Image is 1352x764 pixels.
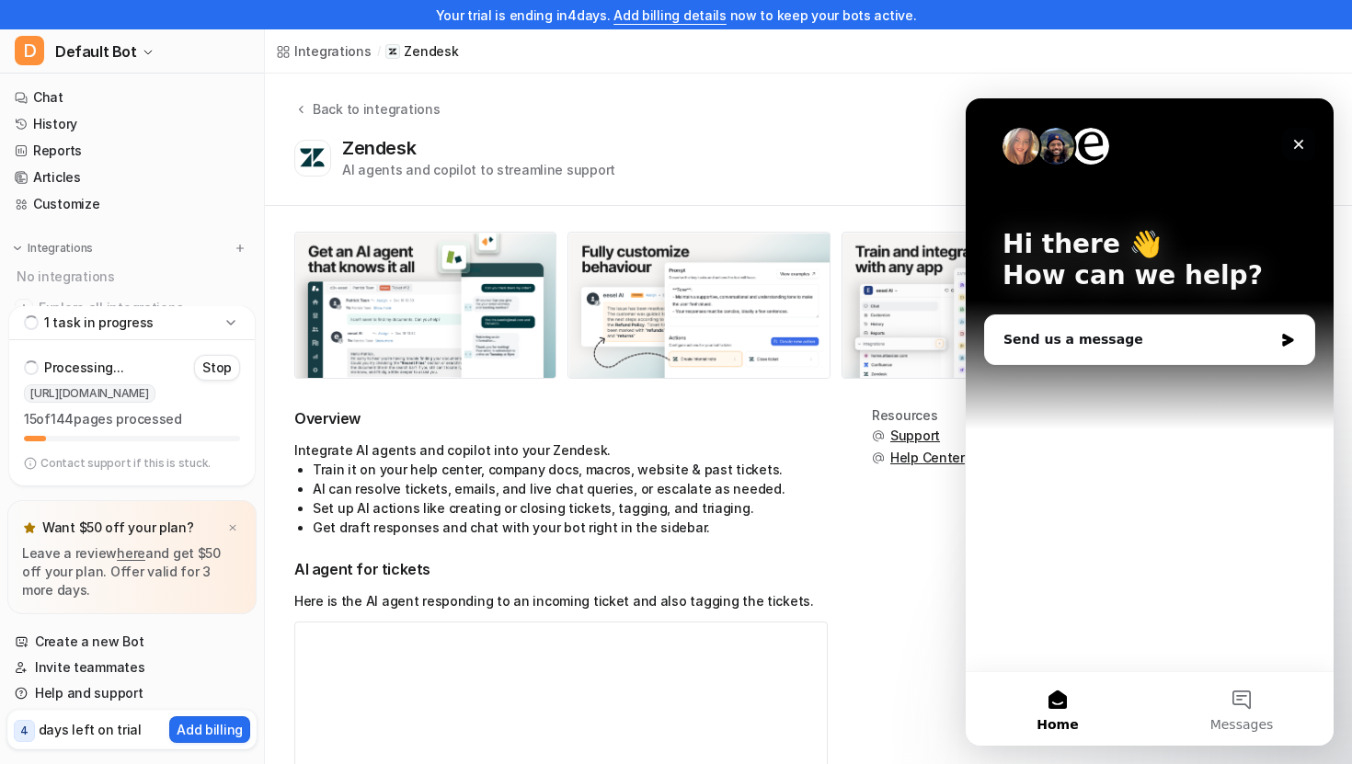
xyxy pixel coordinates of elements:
div: No integrations [11,261,257,291]
p: 15 of 144 pages processed [24,410,240,428]
div: Back to integrations [307,99,440,119]
a: here [117,545,145,561]
p: Add billing [177,720,243,739]
button: Add billing [169,716,250,743]
a: Add billing details [613,7,727,23]
img: support.svg [872,429,885,442]
div: Zendesk [342,137,423,159]
p: Integrations [28,241,93,256]
a: Invite teammates [7,655,257,680]
a: Articles [7,165,257,190]
button: Help Center [872,449,965,467]
a: Customize [7,191,257,217]
a: Zendesk [385,42,458,61]
p: Contact support if this is stuck. [40,456,211,471]
p: Here is the AI agent responding to an incoming ticket and also tagging the tickets. [294,591,828,610]
p: Want $50 off your plan? [42,519,194,537]
div: Resources [872,408,965,423]
button: Integrations [7,239,98,257]
span: Support [890,427,940,445]
img: x [227,522,238,534]
a: Help and support [7,680,257,706]
button: Support [872,427,965,445]
div: AI agents and copilot to streamline support [342,160,615,179]
img: expand menu [11,242,24,255]
iframe: Intercom live chat [966,98,1334,746]
span: Default Bot [55,39,137,64]
img: star [22,520,37,535]
li: Set up AI actions like creating or closing tickets, tagging, and triaging. [313,498,828,518]
img: explore all integrations [15,299,33,317]
img: menu_add.svg [234,242,246,255]
p: 4 [20,723,29,739]
p: Processing... [44,359,123,377]
a: Create a new Bot [7,629,257,655]
span: Help Center [890,449,965,467]
span: [URL][DOMAIN_NAME] [24,384,155,403]
li: AI can resolve tickets, emails, and live chat queries, or escalate as needed. [313,479,828,498]
p: Integrate AI agents and copilot into your Zendesk. [294,440,828,460]
li: Train it on your help center, company docs, macros, website & past tickets. [313,460,828,479]
h2: Overview [294,408,828,429]
img: support.svg [872,451,885,464]
span: Explore all integrations [39,293,249,323]
span: / [377,43,381,60]
span: D [15,36,44,65]
li: Get draft responses and chat with your bot right in the sidebar. [313,518,828,537]
div: Integrations [294,41,372,61]
a: Explore all integrations [7,295,257,321]
a: Reports [7,138,257,164]
p: days left on trial [39,720,142,739]
p: Stop [202,359,232,377]
img: Zendesk logo [299,147,327,169]
a: Chat [7,85,257,110]
p: 1 task in progress [44,314,154,332]
a: Integrations [276,41,372,61]
button: Back to integrations [294,99,440,137]
h2: AI agent for tickets [294,559,828,580]
p: Leave a review and get $50 off your plan. Offer valid for 3 more days. [22,544,242,599]
p: Zendesk [404,42,458,61]
button: Stop [194,355,240,381]
a: History [7,111,257,137]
